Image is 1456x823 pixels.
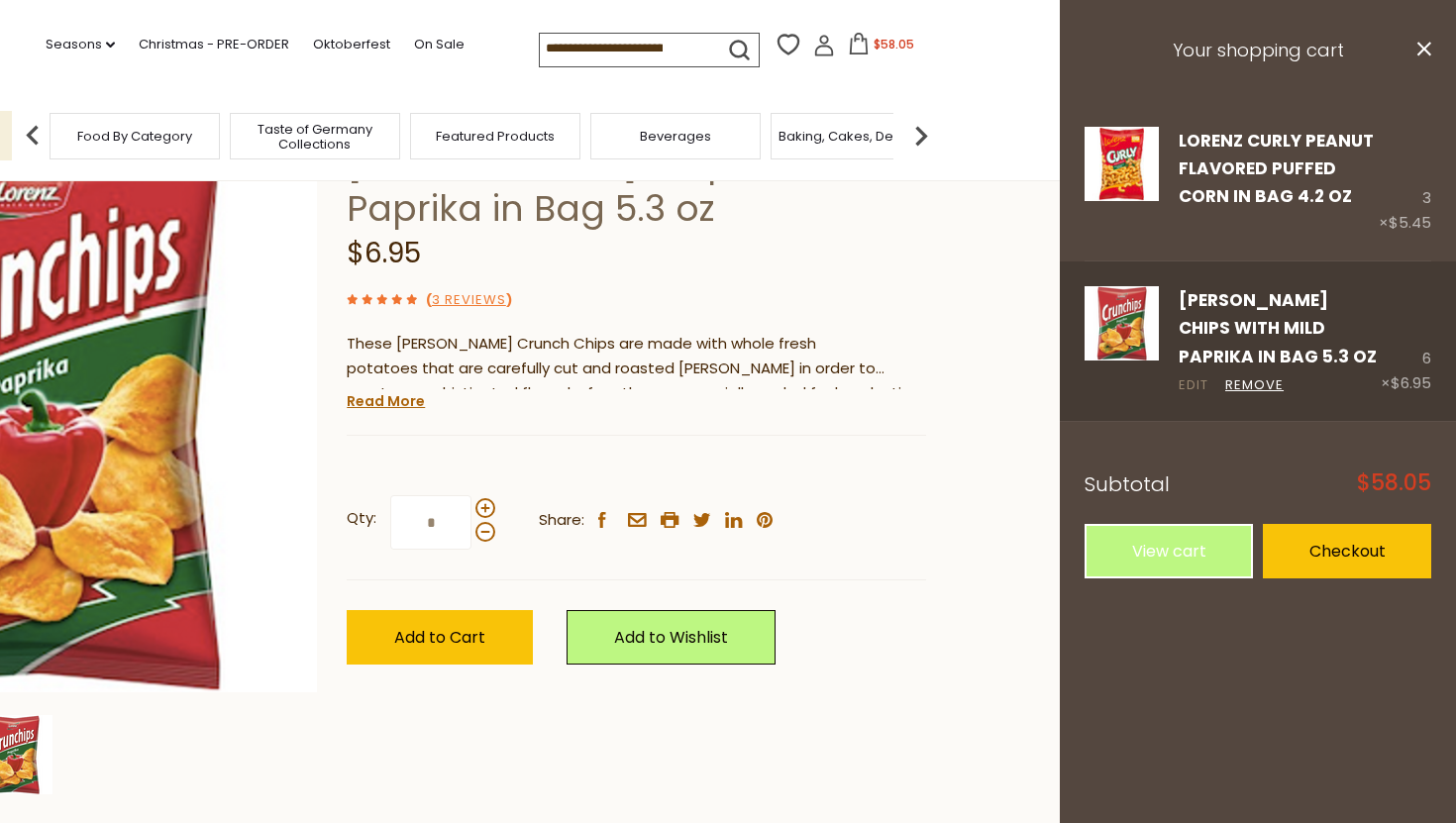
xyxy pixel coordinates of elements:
img: next arrow [901,116,941,155]
a: Oktoberfest [313,34,390,55]
span: Share: [539,508,584,533]
input: Qty: [390,495,471,550]
a: Lorenz Crunch Chips with Mild Paprika in Bag 5.3 oz [1085,286,1159,396]
span: Add to Cart [394,626,485,649]
button: $58.05 [839,33,923,62]
a: Remove [1225,375,1284,396]
a: Christmas - PRE-ORDER [139,34,289,55]
strong: Qty: [347,506,376,531]
img: Lorenz Crunch Chips with Mild Paprika in Bag 5.3 oz [1085,286,1159,360]
span: $58.05 [874,36,914,52]
a: Lorenz Curly Peanut Classic [1085,127,1159,237]
a: Edit [1179,375,1208,396]
img: previous arrow [13,116,52,155]
a: On Sale [414,34,465,55]
a: Seasons [46,34,115,55]
a: Food By Category [77,129,192,144]
span: $58.05 [1357,472,1431,494]
a: Taste of Germany Collections [236,122,394,152]
span: Subtotal [1085,470,1170,498]
span: $5.45 [1389,212,1431,233]
a: Lorenz Curly Peanut Flavored Puffed Corn in Bag 4.2 oz [1179,129,1374,209]
a: [PERSON_NAME] Chips with Mild Paprika in Bag 5.3 oz [1179,288,1377,368]
a: Featured Products [436,129,555,144]
a: Baking, Cakes, Desserts [779,129,932,144]
a: Read More [347,391,425,411]
div: These [PERSON_NAME] Crunch Chips are made with whole fresh potatoes that are carefully cut and ro... [347,332,926,381]
span: $6.95 [347,234,421,272]
span: ( ) [426,290,512,309]
a: View cart [1085,524,1253,578]
h1: [PERSON_NAME] Chips with Mild Paprika in Bag 5.3 oz [347,142,926,231]
div: 3 × [1379,127,1431,237]
a: Beverages [640,129,711,144]
a: 3 Reviews [432,290,506,311]
a: Checkout [1263,524,1431,578]
span: $6.95 [1391,372,1431,393]
img: Lorenz Curly Peanut Classic [1085,127,1159,201]
a: Add to Wishlist [567,610,776,665]
button: Add to Cart [347,610,533,665]
div: 6 × [1381,286,1431,396]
